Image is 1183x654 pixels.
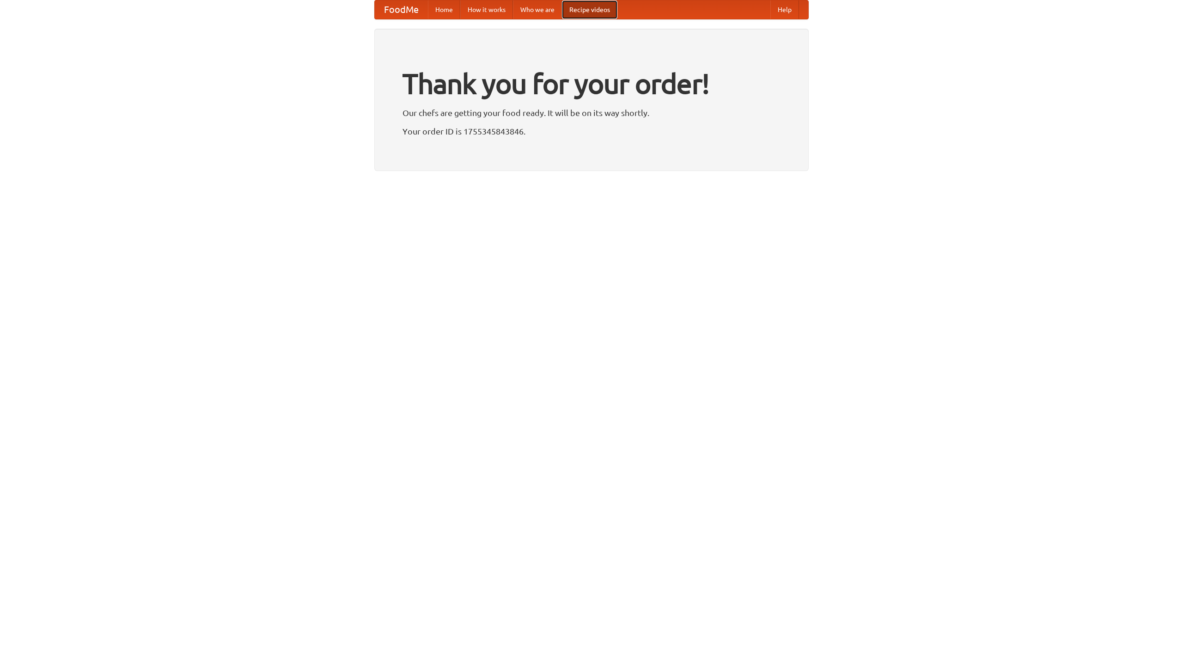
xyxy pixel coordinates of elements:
h1: Thank you for your order! [402,61,781,106]
p: Our chefs are getting your food ready. It will be on its way shortly. [402,106,781,120]
a: Recipe videos [562,0,617,19]
a: Help [770,0,799,19]
p: Your order ID is 1755345843846. [402,124,781,138]
a: How it works [460,0,513,19]
a: Who we are [513,0,562,19]
a: Home [428,0,460,19]
a: FoodMe [375,0,428,19]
